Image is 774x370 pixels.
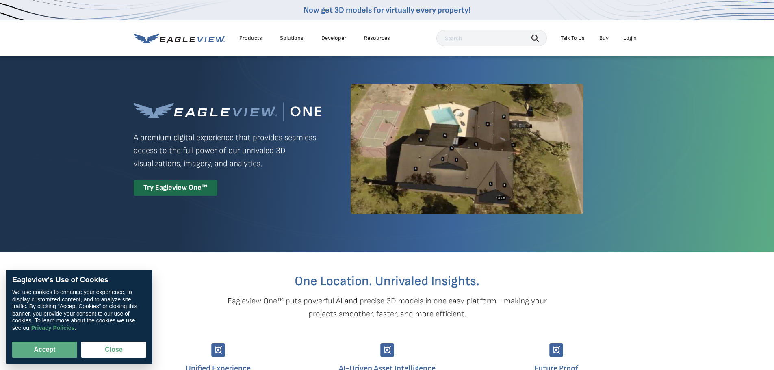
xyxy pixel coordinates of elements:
[81,342,146,358] button: Close
[134,102,321,121] img: Eagleview One™
[304,5,470,15] a: Now get 3D models for virtually every property!
[239,35,262,42] div: Products
[140,275,635,288] h2: One Location. Unrivaled Insights.
[134,180,217,196] div: Try Eagleview One™
[213,294,561,320] p: Eagleview One™ puts powerful AI and precise 3D models in one easy platform—making your projects s...
[623,35,637,42] div: Login
[280,35,304,42] div: Solutions
[12,276,146,285] div: Eagleview’s Use of Cookies
[599,35,609,42] a: Buy
[12,342,77,358] button: Accept
[549,343,563,357] img: Group-9744.svg
[211,343,225,357] img: Group-9744.svg
[321,35,346,42] a: Developer
[436,30,547,46] input: Search
[134,131,321,170] p: A premium digital experience that provides seamless access to the full power of our unrivaled 3D ...
[31,325,75,331] a: Privacy Policies
[561,35,585,42] div: Talk To Us
[380,343,394,357] img: Group-9744.svg
[12,289,146,331] div: We use cookies to enhance your experience, to display customized content, and to analyze site tra...
[364,35,390,42] div: Resources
